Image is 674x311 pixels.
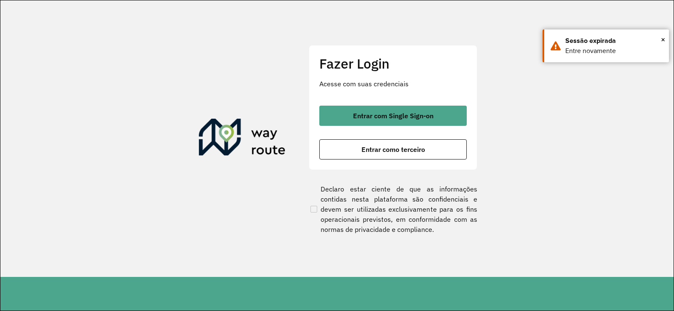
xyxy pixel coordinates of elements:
[199,119,286,159] img: Roteirizador AmbevTech
[661,33,665,46] span: ×
[361,146,425,153] span: Entrar como terceiro
[661,33,665,46] button: Close
[319,79,467,89] p: Acesse com suas credenciais
[565,46,663,56] div: Entre novamente
[319,106,467,126] button: button
[309,184,477,234] label: Declaro estar ciente de que as informações contidas nesta plataforma são confidenciais e devem se...
[319,139,467,159] button: button
[353,112,433,119] span: Entrar com Single Sign-on
[319,56,467,72] h2: Fazer Login
[565,36,663,46] div: Sessão expirada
